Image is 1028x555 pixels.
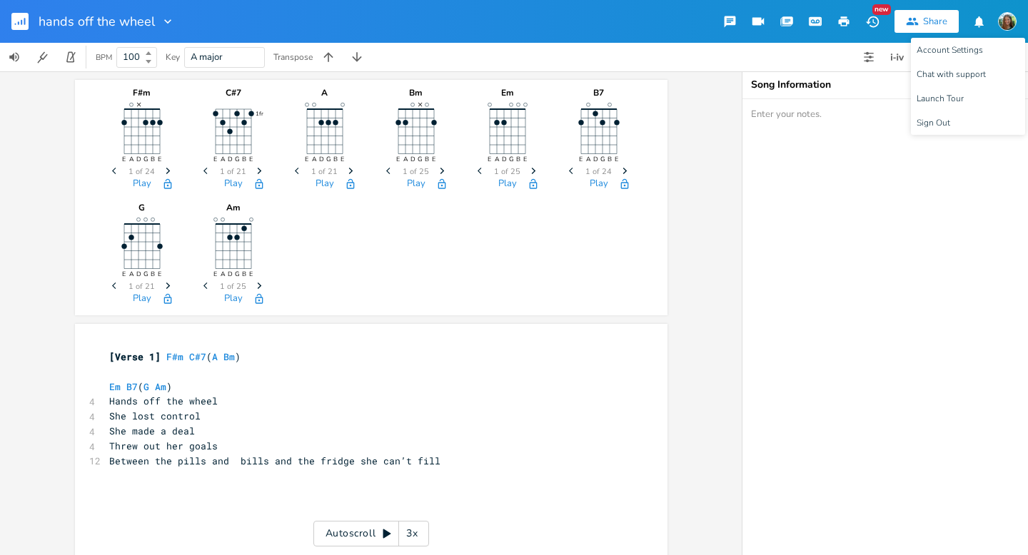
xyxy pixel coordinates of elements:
text: A [403,155,408,163]
text: A [220,155,225,163]
div: Song Information [751,80,1019,90]
span: Bm [223,350,235,363]
text: D [593,155,598,163]
span: 1 of 21 [220,168,246,175]
button: Share [895,10,959,33]
text: A [128,270,133,278]
text: E [614,155,618,163]
span: B7 [126,380,138,393]
text: A [311,155,316,163]
text: × [136,98,141,110]
text: B [515,155,520,163]
span: ( ) [109,380,172,393]
text: E [431,155,435,163]
text: 1fr [255,110,263,118]
button: Play [316,178,334,190]
text: E [121,270,125,278]
span: Sign Out [917,118,950,128]
div: Em [472,88,543,97]
text: E [487,155,490,163]
span: Chat with support [917,70,986,79]
text: G [508,155,513,163]
text: B [333,155,337,163]
span: 1 of 24 [128,168,155,175]
span: [Verse 1] [109,350,161,363]
span: She made a deal [109,424,195,437]
span: 1 of 21 [311,168,338,175]
span: 1 of 25 [403,168,429,175]
span: Hands off the wheel [109,394,218,407]
text: G [600,155,605,163]
text: A [220,270,225,278]
span: Threw out her goals [109,439,218,452]
span: Am [155,380,166,393]
span: ( ) [109,350,241,363]
text: E [121,155,125,163]
div: B7 [563,88,635,97]
img: Olivia Burnette [998,12,1017,31]
text: E [395,155,399,163]
span: Between the pills and bills and the fridge she can’t fill [109,454,440,467]
button: Play [224,293,243,305]
text: B [150,270,154,278]
text: D [410,155,415,163]
div: Autoscroll [313,521,429,546]
span: Account Settings [917,46,983,55]
text: G [417,155,422,163]
text: G [234,155,239,163]
text: G [234,270,239,278]
button: Play [133,178,151,190]
button: Play [590,178,608,190]
div: Transpose [273,53,313,61]
text: E [213,155,216,163]
span: 1 of 25 [494,168,520,175]
text: G [143,155,148,163]
button: Play [224,178,243,190]
button: New [858,9,887,34]
span: Launch Tour [917,94,964,103]
text: E [304,155,308,163]
div: 3x [399,521,425,546]
text: G [326,155,331,163]
text: D [136,270,141,278]
button: Play [498,178,517,190]
text: A [128,155,133,163]
text: B [607,155,611,163]
text: D [318,155,323,163]
text: A [585,155,590,163]
text: E [523,155,526,163]
div: BPM [96,54,112,61]
text: D [227,270,232,278]
div: F#m [106,88,178,97]
text: E [157,270,161,278]
span: G [143,380,149,393]
text: D [227,155,232,163]
span: hands off the wheel [39,15,155,28]
text: G [143,270,148,278]
button: Play [407,178,425,190]
span: A major [191,51,223,63]
div: G [106,203,178,212]
div: New [872,4,891,15]
div: C#7 [198,88,269,97]
text: B [241,270,246,278]
text: E [213,270,216,278]
text: A [494,155,499,163]
span: 1 of 21 [128,282,155,290]
text: × [418,98,423,110]
div: A [289,88,361,97]
span: A [212,350,218,363]
text: D [136,155,141,163]
div: Key [166,53,180,61]
span: F#m [166,350,183,363]
text: B [241,155,246,163]
text: B [424,155,428,163]
text: D [501,155,506,163]
text: E [340,155,343,163]
text: E [248,155,252,163]
div: Share [923,15,947,28]
span: 1 of 24 [585,168,612,175]
span: 1 of 25 [220,282,246,290]
span: She lost control [109,409,201,422]
text: E [157,155,161,163]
